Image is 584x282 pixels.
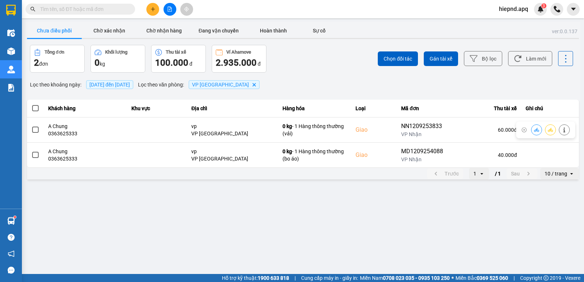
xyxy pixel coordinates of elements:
[150,7,155,12] span: plus
[401,156,447,163] div: VP Nhận
[301,274,358,282] span: Cung cấp máy in - giấy in:
[155,58,188,68] span: 100.000
[48,155,123,162] div: 0363625333
[30,45,85,73] button: Tổng đơn2đơn
[45,50,64,55] div: Tổng đơn
[397,100,452,117] th: Mã đơn
[30,7,35,12] span: search
[180,3,193,16] button: aim
[7,217,15,225] img: warehouse-icon
[473,170,476,177] div: 1
[401,147,447,156] div: MD1209254088
[568,170,569,177] input: Selected 10 / trang.
[378,51,418,66] button: Chọn đối tác
[252,82,256,87] svg: Delete
[7,47,15,55] img: warehouse-icon
[6,5,16,16] img: logo-vxr
[295,274,296,282] span: |
[191,123,274,130] div: vp
[7,29,15,37] img: warehouse-icon
[95,57,141,69] div: kg
[554,6,560,12] img: phone-icon
[166,50,186,55] div: Thu tài xế
[360,274,450,282] span: Miền Nam
[7,84,15,92] img: solution-icon
[27,23,82,38] button: Chưa điều phối
[514,274,515,282] span: |
[8,267,15,274] span: message
[216,58,257,68] span: 2.935.000
[34,58,39,68] span: 2
[216,57,262,69] div: đ
[452,277,454,279] span: ⚪️
[456,104,517,113] div: Thu tài xế
[184,7,189,12] span: aim
[430,55,452,62] span: Gán tài xế
[191,148,274,155] div: vp
[401,122,447,131] div: NN1209253833
[8,234,15,241] span: question-circle
[507,168,537,179] button: next page. current page 1 / 1
[34,57,81,69] div: đơn
[569,171,575,177] svg: open
[401,131,447,138] div: VP Nhận
[151,45,206,73] button: Thu tài xế100.000 đ
[89,82,130,88] span: 13/09/2025 đến 13/09/2025
[567,3,580,16] button: caret-down
[542,3,545,8] span: 3
[424,51,458,66] button: Gán tài xế
[48,123,123,130] div: A Chung
[283,123,292,129] span: 0 kg
[258,275,289,281] strong: 1900 633 818
[456,126,517,134] div: 60.000 đ
[30,81,81,89] span: Lọc theo khoảng ngày :
[192,82,249,88] span: VP Cầu Yên Xuân
[278,100,351,117] th: Hàng hóa
[91,45,145,73] button: Khối lượng0kg
[164,3,176,16] button: file-add
[187,100,278,117] th: Địa chỉ
[464,51,502,66] button: Bộ lọc
[191,23,246,38] button: Đang vận chuyển
[456,151,517,159] div: 40.000 đ
[95,58,100,68] span: 0
[537,6,544,12] img: icon-new-feature
[541,3,546,8] sup: 3
[246,23,301,38] button: Hoàn thành
[212,45,266,73] button: Ví Ahamove2.935.000 đ
[222,274,289,282] span: Hỗ trợ kỹ thuật:
[456,274,508,282] span: Miền Bắc
[44,100,127,117] th: Khách hàng
[191,155,274,162] div: VP [GEOGRAPHIC_DATA]
[427,168,463,179] button: previous page. current page 1 / 1
[14,216,16,218] sup: 1
[570,6,577,12] span: caret-down
[40,5,126,13] input: Tìm tên, số ĐT hoặc mã đơn
[48,130,123,137] div: 0363625333
[86,80,133,89] span: [DATE] đến [DATE]
[545,170,567,177] div: 10 / trang
[543,275,549,281] span: copyright
[477,275,508,281] strong: 0369 525 060
[283,123,347,137] div: - 1 Hàng thông thường (vải)
[351,100,397,117] th: Loại
[356,125,392,134] div: Giao
[127,100,187,117] th: Khu vực
[8,250,15,257] span: notification
[283,148,292,154] span: 0 kg
[479,171,485,177] svg: open
[137,23,191,38] button: Chờ nhận hàng
[146,3,159,16] button: plus
[356,151,392,159] div: Giao
[521,100,579,117] th: Ghi chú
[383,275,450,281] strong: 0708 023 035 - 0935 103 250
[508,51,552,66] button: Làm mới
[82,23,137,38] button: Chờ xác nhận
[493,4,534,13] span: hiepnd.apq
[48,148,123,155] div: A Chung
[191,130,274,137] div: VP [GEOGRAPHIC_DATA]
[283,148,347,162] div: - 1 Hàng thông thường (bo áo)
[226,50,251,55] div: Ví Ahamove
[495,169,501,178] span: / 1
[301,23,337,38] button: Sự cố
